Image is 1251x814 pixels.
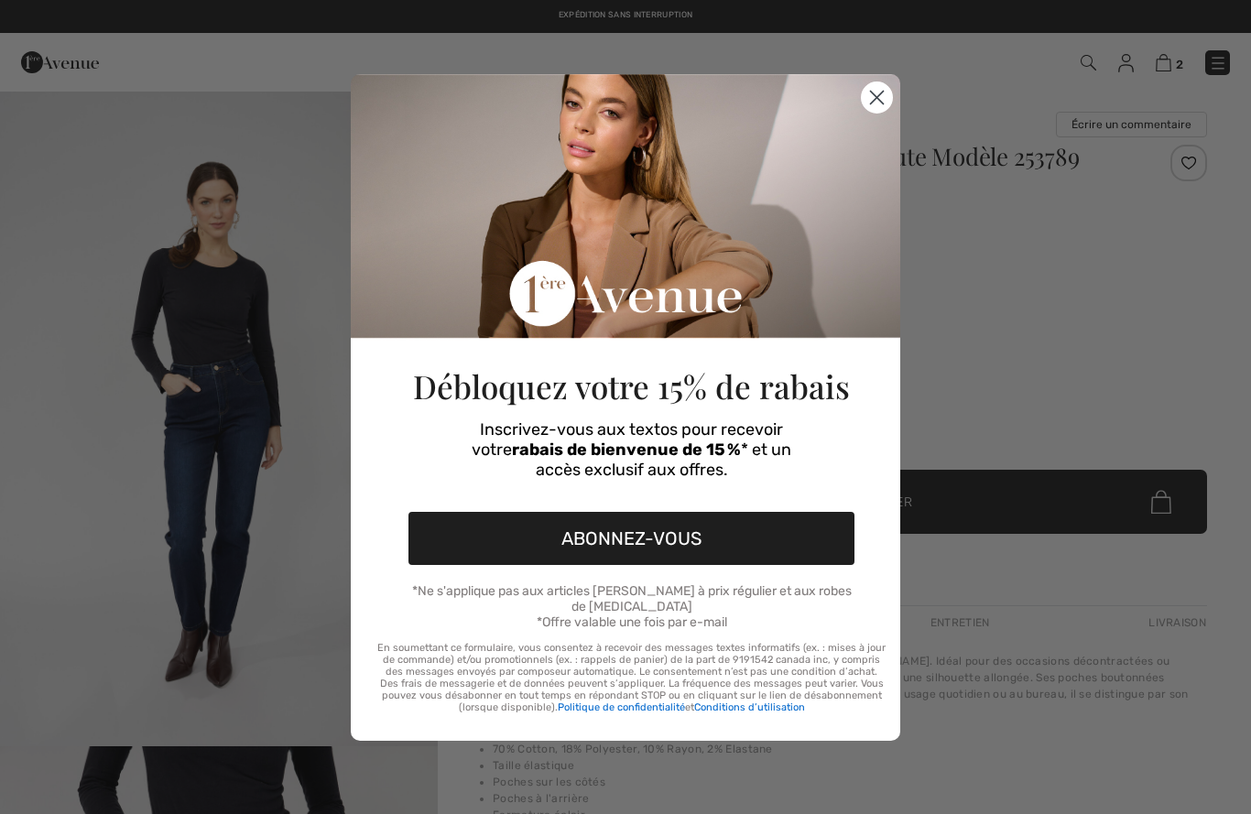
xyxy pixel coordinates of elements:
a: Politique de confidentialité [558,701,685,713]
span: *Ne s'applique pas aux articles [PERSON_NAME] à prix régulier et aux robes de [MEDICAL_DATA] [412,583,852,614]
span: Débloquez votre 15% de rabais [413,364,850,407]
button: ABONNEZ-VOUS [408,512,854,565]
span: *Offre valable une fois par e-mail [537,614,727,630]
p: En soumettant ce formulaire, vous consentez à recevoir des messages textes informatifs (ex. : mis... [377,642,886,713]
span: rabais de bienvenue de 15 % [512,440,741,460]
span: Inscrivez-vous aux textos pour recevoir votre * et un accès exclusif aux offres. [472,419,791,480]
a: Conditions d’utilisation [694,701,805,713]
button: Close dialog [861,81,893,114]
